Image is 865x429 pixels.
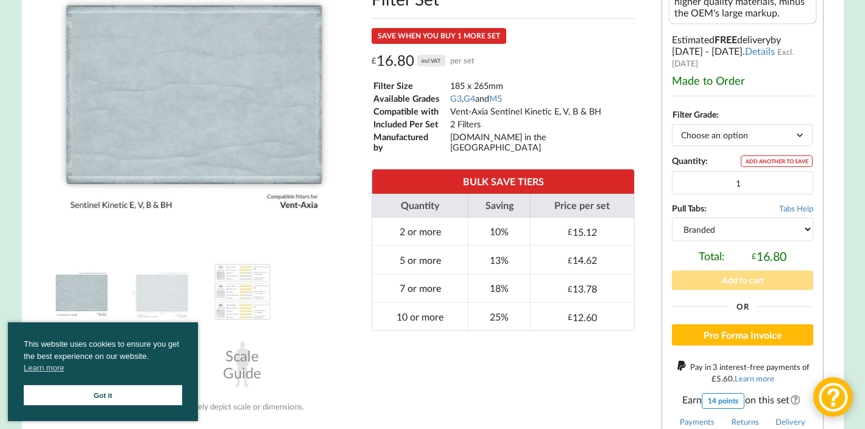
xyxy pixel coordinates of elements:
[464,93,475,104] a: G4
[24,338,182,377] span: This website uses cookies to ensure you get the best experience on our website.
[715,34,737,45] b: FREE
[450,105,633,117] td: Vent-Axia Sentinel Kinetic E, V, B & BH
[568,255,573,265] span: £
[417,55,445,66] div: incl VAT
[373,105,448,117] td: Compatible with
[568,254,597,266] div: 14.62
[690,362,810,383] span: Pay in 3 interest-free payments of .
[775,417,805,427] a: Delivery
[568,312,573,322] span: £
[24,362,64,374] a: cookies - Learn more
[468,245,530,274] td: 13%
[568,311,597,323] div: 12.60
[372,245,468,274] td: 5 or more
[450,80,633,91] td: 185 x 265mm
[373,118,448,130] td: Included Per Set
[735,374,774,383] a: Learn more
[702,393,744,409] div: 14 points
[568,284,573,294] span: £
[568,227,573,236] span: £
[372,28,506,44] div: SAVE WHEN YOU BUY 1 MORE SET
[711,374,733,383] div: 5.60
[752,249,786,263] div: 16.80
[568,226,597,238] div: 15.12
[372,169,634,193] th: BULK SAVE TIERS
[450,93,462,104] a: G3
[489,93,502,104] a: M5
[568,283,597,294] div: 13.78
[468,274,530,302] td: 18%
[672,203,707,213] b: Pull Tabs:
[372,194,468,218] th: Quantity
[680,417,715,427] a: Payments
[8,322,198,421] div: cookieconsent
[450,51,475,70] span: per set
[24,385,182,405] a: Got it cookie
[373,131,448,153] td: Manufactured by
[372,274,468,302] td: 7 or more
[673,109,716,119] label: Filter Grade
[51,261,112,322] img: Vent-Axia Sentinel Kinetic E, V, B & BH Compatible MVHR Filter Replacement Set from MVHR.shop
[450,131,633,153] td: [DOMAIN_NAME] in the [GEOGRAPHIC_DATA]
[468,194,530,218] th: Saving
[372,218,468,246] td: 2 or more
[372,51,376,70] span: £
[672,303,814,311] div: Or
[530,194,634,218] th: Price per set
[373,93,448,104] td: Available Grades
[732,417,759,427] a: Returns
[745,45,775,57] a: Details
[741,155,813,167] div: ADD ANOTHER TO SAVE
[711,374,716,383] span: £
[450,118,633,130] td: 2 Filters
[132,261,192,322] img: Dimensions and Filter Grade of the Vent-Axia Sentinel Kinetic E, V, B & BH Compatible MVHR Filter...
[672,393,814,409] span: Earn on this set
[672,171,814,194] input: Product quantity
[372,302,468,331] td: 10 or more
[373,80,448,91] td: Filter Size
[779,204,813,213] span: Tabs Help
[672,34,781,57] span: by [DATE] - [DATE]
[672,74,814,87] div: Made to Order
[699,249,725,263] span: Total:
[752,251,757,261] span: £
[468,302,530,331] td: 25%
[372,51,475,70] div: 16.80
[672,324,814,346] button: Pro Forma Invoice
[212,334,273,395] div: Scale Guide
[212,261,273,322] img: A Table showing a comparison between G3, G4 and M5 for MVHR Filters and their efficiency at captu...
[468,218,530,246] td: 10%
[672,271,814,289] button: Add to cart
[450,93,633,104] td: , and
